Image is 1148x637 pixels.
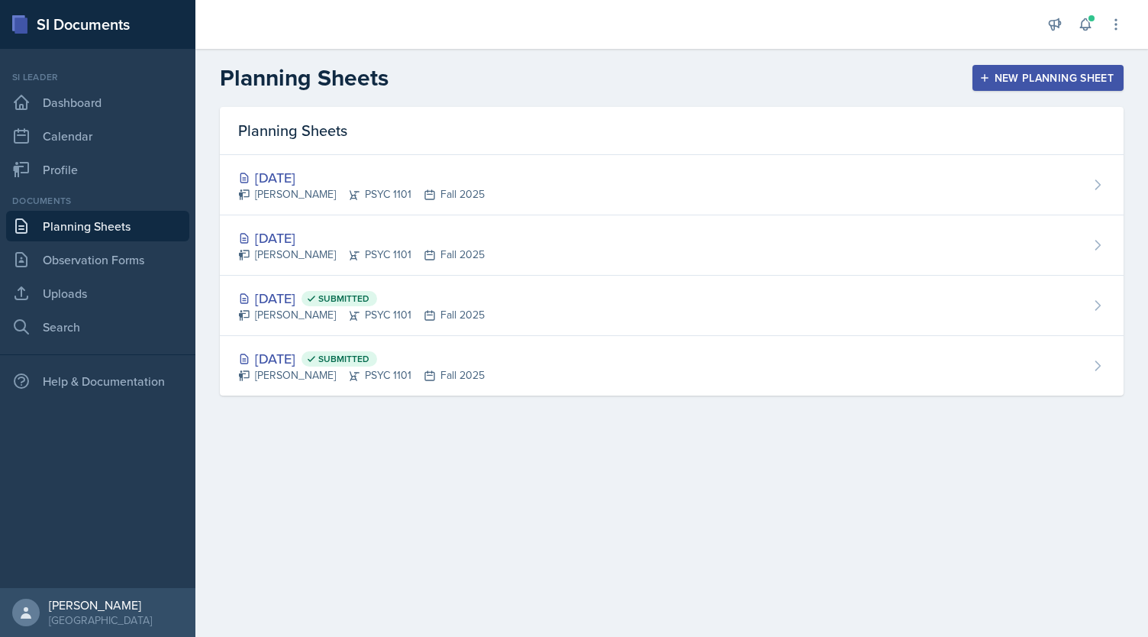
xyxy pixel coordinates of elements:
a: Planning Sheets [6,211,189,241]
div: [PERSON_NAME] PSYC 1101 Fall 2025 [238,186,485,202]
div: New Planning Sheet [982,72,1114,84]
a: Dashboard [6,87,189,118]
div: [PERSON_NAME] PSYC 1101 Fall 2025 [238,367,485,383]
div: Planning Sheets [220,107,1124,155]
a: Uploads [6,278,189,309]
div: [PERSON_NAME] PSYC 1101 Fall 2025 [238,307,485,323]
div: Si leader [6,70,189,84]
div: [PERSON_NAME] [49,597,152,613]
span: Submitted [318,353,369,365]
a: [DATE] [PERSON_NAME]PSYC 1101Fall 2025 [220,155,1124,215]
span: Submitted [318,293,369,305]
div: Help & Documentation [6,366,189,396]
div: [DATE] [238,228,485,248]
button: New Planning Sheet [972,65,1124,91]
div: [DATE] [238,288,485,309]
div: [PERSON_NAME] PSYC 1101 Fall 2025 [238,247,485,263]
div: [GEOGRAPHIC_DATA] [49,613,152,628]
div: Documents [6,194,189,208]
div: [DATE] [238,348,485,369]
h2: Planning Sheets [220,64,389,92]
div: [DATE] [238,167,485,188]
a: Observation Forms [6,244,189,275]
a: Calendar [6,121,189,151]
a: Profile [6,154,189,185]
a: [DATE] Submitted [PERSON_NAME]PSYC 1101Fall 2025 [220,276,1124,336]
a: [DATE] [PERSON_NAME]PSYC 1101Fall 2025 [220,215,1124,276]
a: [DATE] Submitted [PERSON_NAME]PSYC 1101Fall 2025 [220,336,1124,396]
a: Search [6,312,189,342]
